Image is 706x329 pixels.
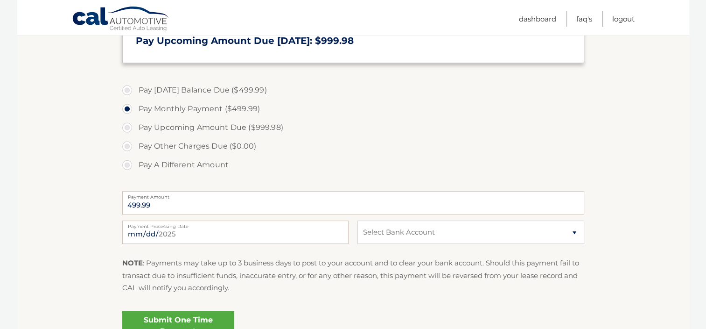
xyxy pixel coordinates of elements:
label: Pay [DATE] Balance Due ($499.99) [122,81,584,100]
label: Pay Upcoming Amount Due ($999.98) [122,118,584,137]
label: Payment Processing Date [122,221,349,228]
input: Payment Date [122,221,349,244]
a: Cal Automotive [72,6,170,33]
label: Payment Amount [122,191,584,199]
p: : Payments may take up to 3 business days to post to your account and to clear your bank account.... [122,257,584,294]
a: Dashboard [519,11,556,27]
label: Pay Monthly Payment ($499.99) [122,100,584,118]
label: Pay A Different Amount [122,156,584,174]
label: Pay Other Charges Due ($0.00) [122,137,584,156]
strong: NOTE [122,258,143,267]
a: FAQ's [576,11,592,27]
input: Payment Amount [122,191,584,215]
a: Logout [612,11,635,27]
h3: Pay Upcoming Amount Due [DATE]: $999.98 [136,35,571,47]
